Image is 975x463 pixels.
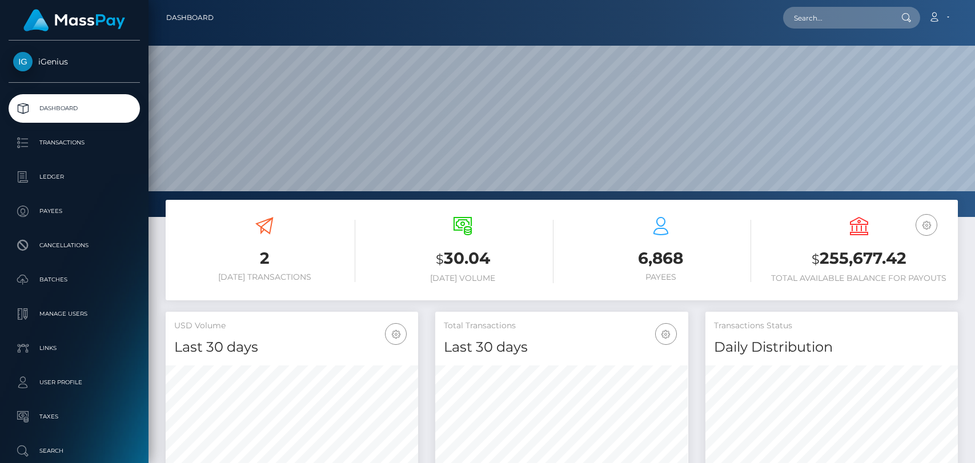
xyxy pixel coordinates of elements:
[13,271,135,288] p: Batches
[9,94,140,123] a: Dashboard
[13,100,135,117] p: Dashboard
[444,337,679,357] h4: Last 30 days
[783,7,890,29] input: Search...
[571,272,752,282] h6: Payees
[9,265,140,294] a: Batches
[9,163,140,191] a: Ledger
[174,272,355,282] h6: [DATE] Transactions
[372,273,553,283] h6: [DATE] Volume
[9,368,140,397] a: User Profile
[174,320,410,332] h5: USD Volume
[436,251,444,267] small: $
[13,237,135,254] p: Cancellations
[9,300,140,328] a: Manage Users
[714,320,949,332] h5: Transactions Status
[9,402,140,431] a: Taxes
[571,247,752,269] h3: 6,868
[444,320,679,332] h5: Total Transactions
[13,408,135,425] p: Taxes
[768,247,949,271] h3: 255,677.42
[13,442,135,460] p: Search
[23,9,125,31] img: MassPay Logo
[13,52,33,71] img: iGenius
[9,128,140,157] a: Transactions
[13,203,135,220] p: Payees
[9,231,140,260] a: Cancellations
[166,6,214,30] a: Dashboard
[13,134,135,151] p: Transactions
[714,337,949,357] h4: Daily Distribution
[13,305,135,323] p: Manage Users
[13,374,135,391] p: User Profile
[372,247,553,271] h3: 30.04
[9,334,140,363] a: Links
[174,247,355,269] h3: 2
[9,57,140,67] span: iGenius
[768,273,949,283] h6: Total Available Balance for Payouts
[13,168,135,186] p: Ledger
[13,340,135,357] p: Links
[812,251,820,267] small: $
[9,197,140,226] a: Payees
[174,337,410,357] h4: Last 30 days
